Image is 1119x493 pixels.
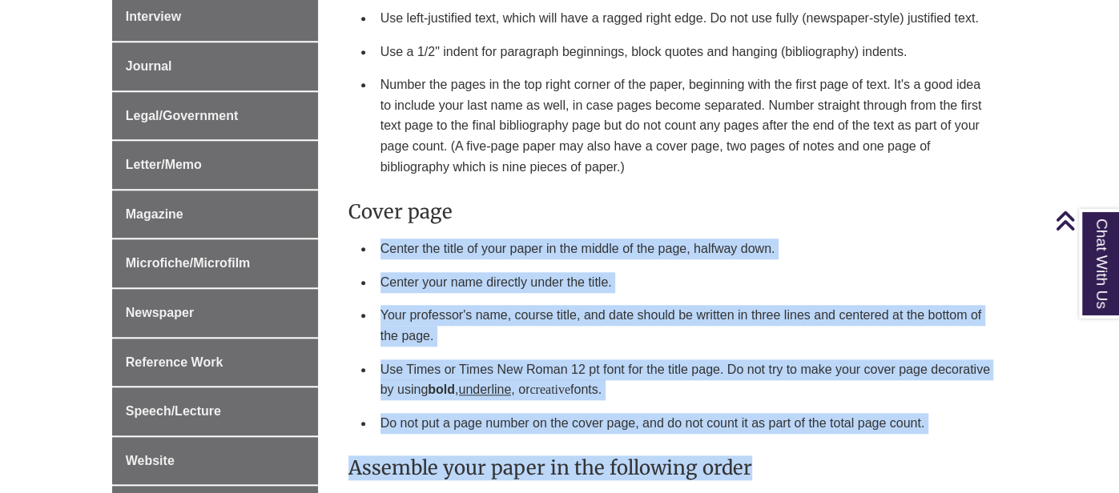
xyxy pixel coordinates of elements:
span: Newspaper [126,306,194,319]
a: Website [112,437,318,485]
span: Website [126,454,175,467]
li: Do not put a page number on the cover page, and do not count it as part of the total page count. [374,407,1001,440]
h3: Cover page [348,199,1001,224]
li: Center the title of your paper in the middle of the page, halfway down. [374,232,1001,266]
span: Letter/Memo [126,158,202,171]
li: Your professor's name, course title, and date should be written in three lines and centered at th... [374,299,1001,352]
li: Use left-justified text, which will have a ragged right edge. Do not use fully (newspaper-style) ... [374,2,1001,35]
a: Reference Work [112,339,318,387]
a: Legal/Government [112,92,318,140]
span: creative [529,383,570,396]
li: Use a 1/2" indent for paragraph beginnings, block quotes and hanging (bibliography) indents. [374,35,1001,69]
span: Microfiche/Microfilm [126,256,251,270]
span: Reference Work [126,355,223,369]
a: Back to Top [1055,210,1115,231]
span: Speech/Lecture [126,404,221,418]
li: Center your name directly under the title. [374,266,1001,299]
a: Letter/Memo [112,141,318,189]
a: Journal [112,42,318,90]
a: Magazine [112,190,318,238]
li: Use Times or Times New Roman 12 pt font for the title page. Do not try to make your cover page de... [374,353,1001,407]
a: Speech/Lecture [112,387,318,435]
span: underline [458,383,511,396]
span: Journal [126,59,172,73]
span: Legal/Government [126,109,238,122]
span: Interview [126,10,181,23]
span: Magazine [126,207,183,221]
li: Number the pages in the top right corner of the paper, beginning with the first page of text. It'... [374,68,1001,183]
strong: bold [428,383,455,396]
a: Newspaper [112,289,318,337]
a: Microfiche/Microfilm [112,239,318,287]
h3: Assemble your paper in the following order [348,455,1001,480]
